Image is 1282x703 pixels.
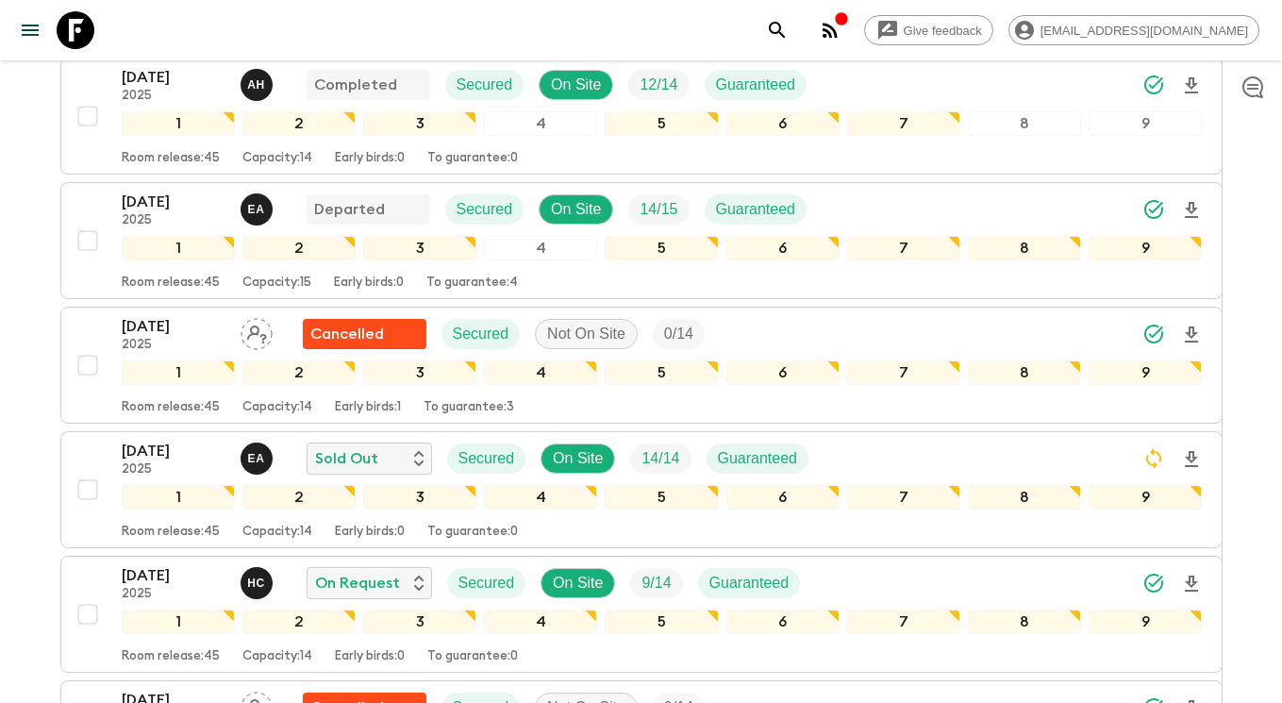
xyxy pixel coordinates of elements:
[458,572,515,594] p: Secured
[484,236,597,260] div: 4
[1089,485,1202,510] div: 9
[1089,236,1202,260] div: 9
[758,11,796,49] button: search adventures
[122,564,225,587] p: [DATE]
[242,236,356,260] div: 2
[551,198,601,221] p: On Site
[427,151,518,166] p: To guarantee: 0
[122,525,220,540] p: Room release: 45
[241,448,276,463] span: Ernesto Andrade
[968,610,1081,634] div: 8
[363,360,476,385] div: 3
[726,236,840,260] div: 6
[847,610,960,634] div: 7
[1142,447,1165,470] svg: Sync Required - Changes detected
[241,324,273,339] span: Assign pack leader
[242,610,356,634] div: 2
[1180,573,1203,595] svg: Download Onboarding
[1142,198,1165,221] svg: Synced Successfully
[241,75,276,90] span: Alejandro Huambo
[247,576,265,591] p: H C
[441,319,521,349] div: Secured
[541,444,615,474] div: On Site
[1089,610,1202,634] div: 9
[242,276,311,291] p: Capacity: 15
[664,323,693,345] p: 0 / 14
[241,573,276,588] span: Hector Carillo
[122,276,220,291] p: Room release: 45
[335,649,405,664] p: Early birds: 0
[122,236,235,260] div: 1
[122,400,220,415] p: Room release: 45
[605,610,718,634] div: 5
[242,360,356,385] div: 2
[968,111,1081,136] div: 8
[553,447,603,470] p: On Site
[605,485,718,510] div: 5
[314,74,397,96] p: Completed
[718,447,798,470] p: Guaranteed
[122,485,235,510] div: 1
[553,572,603,594] p: On Site
[122,649,220,664] p: Room release: 45
[641,572,671,594] p: 9 / 14
[445,194,524,225] div: Secured
[424,400,514,415] p: To guarantee: 3
[1180,75,1203,97] svg: Download Onboarding
[315,447,378,470] p: Sold Out
[1008,15,1259,45] div: [EMAIL_ADDRESS][DOMAIN_NAME]
[242,151,312,166] p: Capacity: 14
[628,194,689,225] div: Trip Fill
[484,610,597,634] div: 4
[1180,324,1203,346] svg: Download Onboarding
[241,199,276,214] span: Ernesto Andrade
[547,323,625,345] p: Not On Site
[630,568,682,598] div: Trip Fill
[453,323,509,345] p: Secured
[968,236,1081,260] div: 8
[484,485,597,510] div: 4
[605,111,718,136] div: 5
[363,111,476,136] div: 3
[122,338,225,353] p: 2025
[709,572,790,594] p: Guaranteed
[893,24,992,38] span: Give feedback
[122,462,225,477] p: 2025
[1030,24,1258,38] span: [EMAIL_ADDRESS][DOMAIN_NAME]
[726,360,840,385] div: 6
[122,610,235,634] div: 1
[363,610,476,634] div: 3
[539,70,613,100] div: On Site
[535,319,638,349] div: Not On Site
[335,400,401,415] p: Early birds: 1
[242,485,356,510] div: 2
[241,567,276,599] button: HC
[315,572,400,594] p: On Request
[426,276,518,291] p: To guarantee: 4
[303,319,426,349] div: Flash Pack cancellation
[447,568,526,598] div: Secured
[60,58,1223,175] button: [DATE]2025Alejandro HuamboCompletedSecuredOn SiteTrip FillGuaranteed123456789Room release:45Capac...
[363,485,476,510] div: 3
[847,360,960,385] div: 7
[641,447,679,470] p: 14 / 14
[551,74,601,96] p: On Site
[1089,360,1202,385] div: 9
[458,447,515,470] p: Secured
[541,568,615,598] div: On Site
[716,198,796,221] p: Guaranteed
[60,307,1223,424] button: [DATE]2025Assign pack leaderFlash Pack cancellationSecuredNot On SiteTrip Fill123456789Room relea...
[847,485,960,510] div: 7
[726,610,840,634] div: 6
[334,276,404,291] p: Early birds: 0
[363,236,476,260] div: 3
[122,587,225,602] p: 2025
[726,485,840,510] div: 6
[310,323,384,345] p: Cancelled
[335,525,405,540] p: Early birds: 0
[122,66,225,89] p: [DATE]
[640,198,677,221] p: 14 / 15
[968,485,1081,510] div: 8
[242,525,312,540] p: Capacity: 14
[605,360,718,385] div: 5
